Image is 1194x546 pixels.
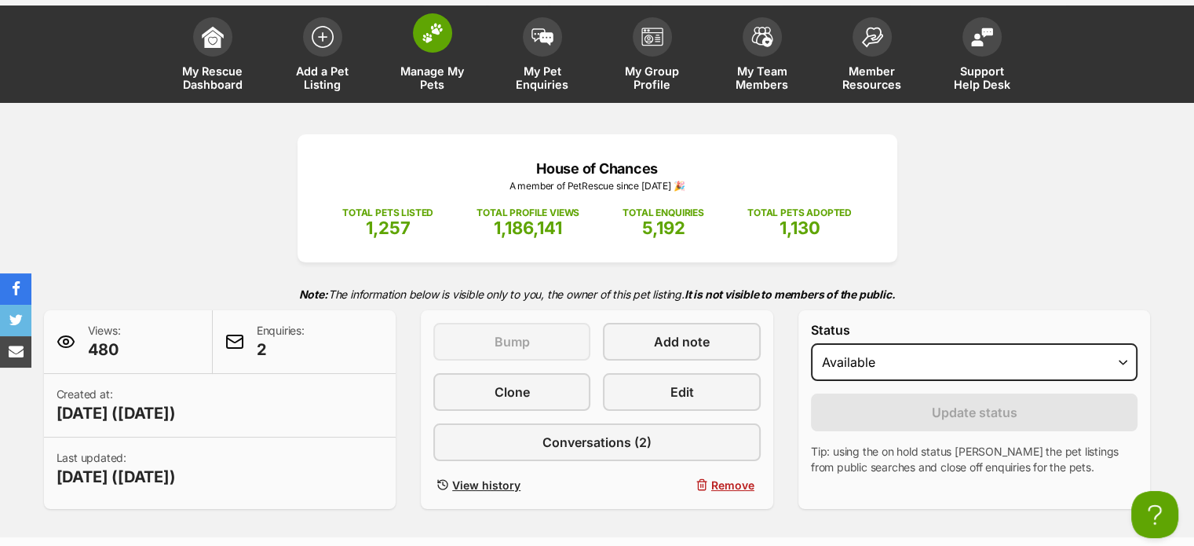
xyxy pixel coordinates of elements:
[811,323,1138,337] label: Status
[494,218,562,238] span: 1,186,141
[366,218,411,238] span: 1,257
[641,27,663,46] img: group-profile-icon-3fa3cf56718a62981997c0bc7e787c4b2cf8bcc04b72c1350f741eb67cf2f40e.svg
[342,206,433,220] p: TOTAL PETS LISTED
[422,23,444,43] img: manage-my-pets-icon-02211641906a0b7f246fdf0571729dbe1e7629f14944591b6c1af311fb30b64b.svg
[654,332,710,351] span: Add note
[971,27,993,46] img: help-desk-icon-fdf02630f3aa405de69fd3d07c3f3aa587a6932b1a1747fa1d2bba05be0121f9.svg
[817,9,927,103] a: Member Resources
[158,9,268,103] a: My Rescue Dashboard
[811,444,1138,475] p: Tip: using the on hold status [PERSON_NAME] the pet listings from public searches and close off e...
[670,383,694,401] span: Edit
[685,288,896,301] strong: It is not visible to members of the public.
[177,64,248,91] span: My Rescue Dashboard
[837,64,907,91] span: Member Resources
[507,64,578,91] span: My Pet Enquiries
[779,218,820,238] span: 1,130
[257,339,305,361] span: 2
[268,9,378,103] a: Add a Pet Listing
[1131,491,1178,538] iframe: Help Scout Beacon - Open
[707,9,817,103] a: My Team Members
[202,26,224,48] img: dashboard-icon-eb2f2d2d3e046f16d808141f083e7271f6b2e854fb5c12c21221c1fb7104beca.svg
[433,423,761,461] a: Conversations (2)
[495,383,530,401] span: Clone
[603,373,760,411] a: Edit
[487,9,597,103] a: My Pet Enquiries
[477,206,579,220] p: TOTAL PROFILE VIEWS
[927,9,1037,103] a: Support Help Desk
[378,9,487,103] a: Manage My Pets
[321,158,874,179] p: House of Chances
[623,206,703,220] p: TOTAL ENQUIRIES
[932,403,1017,422] span: Update status
[811,394,1138,431] button: Update status
[642,218,685,238] span: 5,192
[57,466,176,488] span: [DATE] ([DATE])
[617,64,688,91] span: My Group Profile
[751,27,773,47] img: team-members-icon-5396bd8760b3fe7c0b43da4ab00e1e3bb1a5d9ba89233759b79545d2d3fc5d0d.svg
[531,28,553,46] img: pet-enquiries-icon-7e3ad2cf08bfb03b45e93fb7055b45f3efa6380592205ae92323e6603595dc1f.svg
[947,64,1017,91] span: Support Help Desk
[299,288,328,301] strong: Note:
[88,339,121,361] span: 480
[57,450,176,488] p: Last updated:
[603,474,760,497] button: Remove
[287,64,358,91] span: Add a Pet Listing
[321,179,874,193] p: A member of PetRescue since [DATE] 🎉
[603,323,760,361] a: Add note
[747,206,852,220] p: TOTAL PETS ADOPTED
[312,26,334,48] img: add-pet-listing-icon-0afa8454b4691262ce3f59096e99ab1cd57d4a30225e0717b998d2c9b9846f56.svg
[711,477,754,493] span: Remove
[257,323,305,361] p: Enquiries:
[57,402,176,424] span: [DATE] ([DATE])
[433,323,590,361] button: Bump
[861,27,883,48] img: member-resources-icon-8e73f808a243e03378d46382f2149f9095a855e16c252ad45f914b54edf8863c.svg
[597,9,707,103] a: My Group Profile
[88,323,121,361] p: Views:
[727,64,798,91] span: My Team Members
[542,433,652,452] span: Conversations (2)
[433,474,590,497] a: View history
[433,373,590,411] a: Clone
[57,387,176,424] p: Created at:
[495,332,530,351] span: Bump
[397,64,468,91] span: Manage My Pets
[452,477,520,493] span: View history
[44,278,1151,310] p: The information below is visible only to you, the owner of this pet listing.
